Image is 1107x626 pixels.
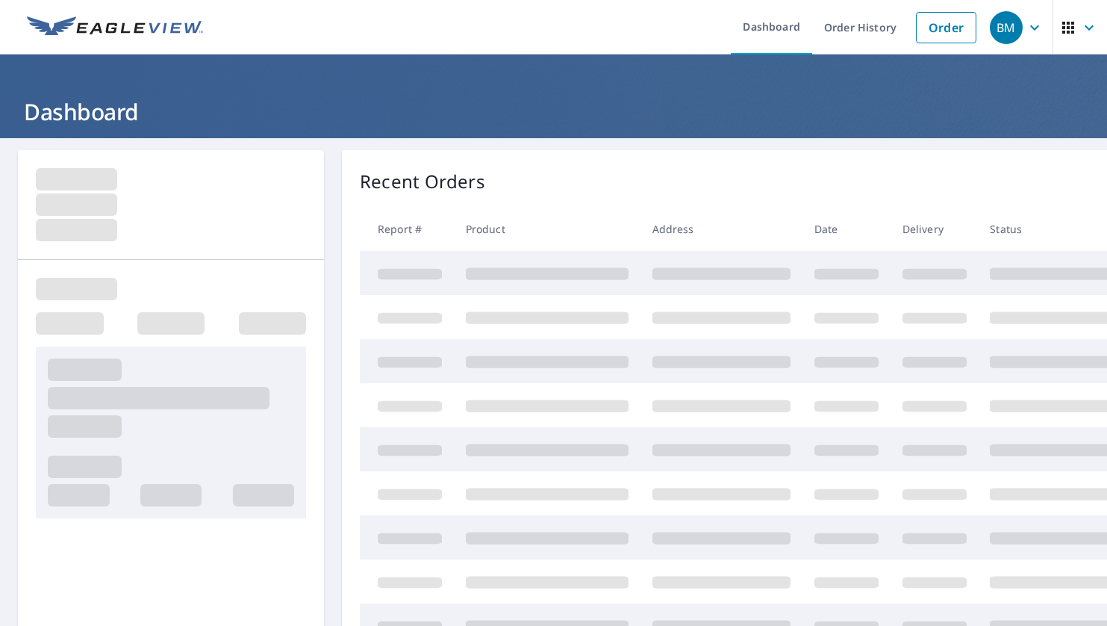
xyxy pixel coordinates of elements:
th: Date [802,207,891,251]
a: Order [916,12,976,43]
th: Address [640,207,802,251]
img: EV Logo [27,16,203,39]
div: BM [990,11,1023,44]
th: Report # [360,207,454,251]
th: Product [454,207,640,251]
th: Delivery [891,207,979,251]
h1: Dashboard [18,96,1089,127]
p: Recent Orders [360,168,485,195]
